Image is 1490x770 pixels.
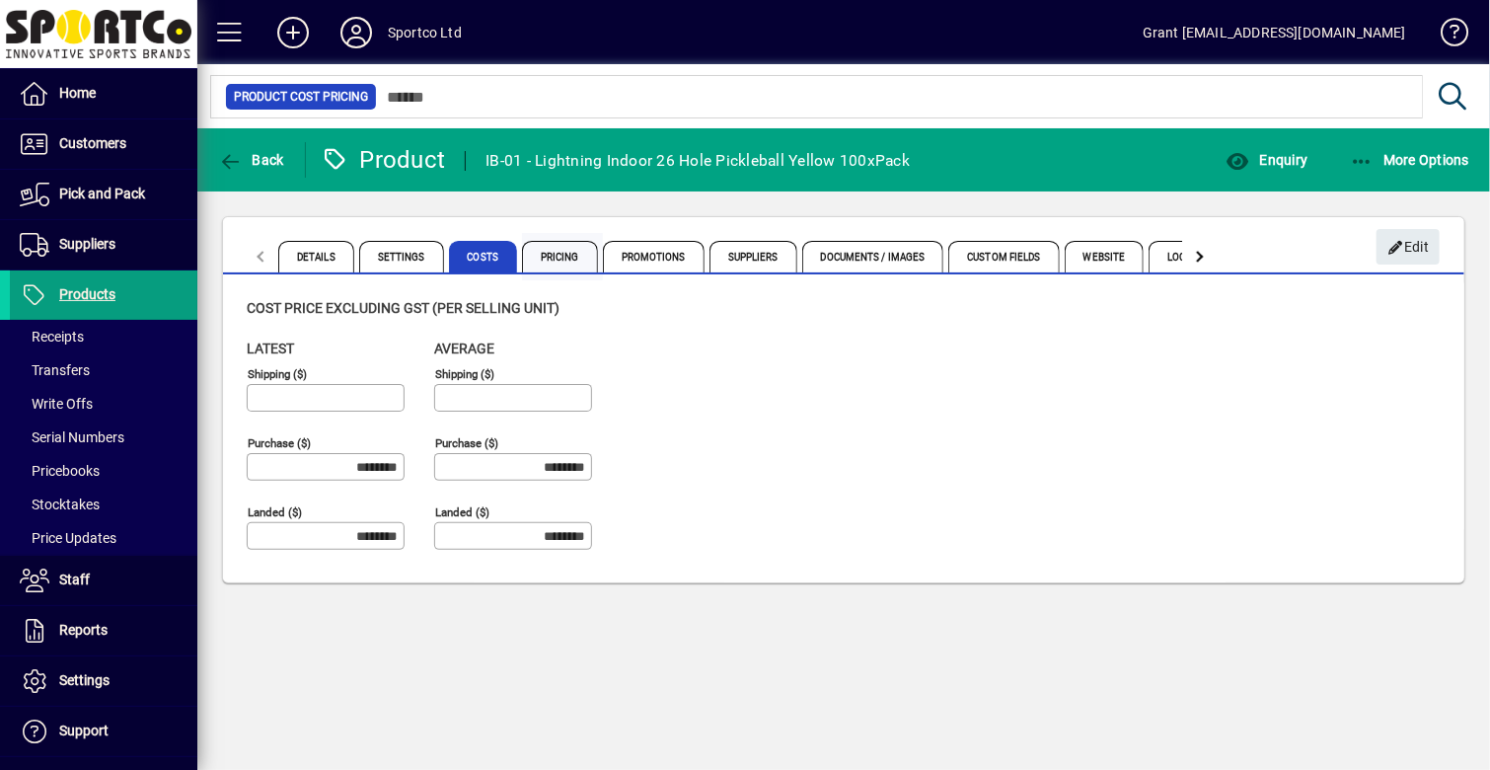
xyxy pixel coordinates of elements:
a: Customers [10,119,197,169]
div: Sportco Ltd [388,17,462,48]
span: Costs [449,241,518,272]
a: Pricebooks [10,454,197,488]
span: Back [218,152,284,168]
div: Grant [EMAIL_ADDRESS][DOMAIN_NAME] [1143,17,1406,48]
span: Home [59,85,96,101]
span: More Options [1350,152,1470,168]
span: Documents / Images [802,241,944,272]
span: Receipts [20,329,84,345]
span: Enquiry [1226,152,1307,168]
a: Stocktakes [10,488,197,521]
div: Product [321,144,446,176]
span: Pricebooks [20,463,100,479]
span: Cost price excluding GST (per selling unit) [247,300,559,316]
span: Settings [59,672,110,688]
button: More Options [1345,142,1475,178]
a: Suppliers [10,220,197,269]
span: Website [1065,241,1145,272]
span: Pick and Pack [59,186,145,201]
span: Staff [59,572,90,587]
a: Transfers [10,353,197,387]
span: Promotions [603,241,705,272]
span: Details [278,241,354,272]
span: Settings [359,241,444,272]
span: Edit [1387,231,1430,264]
span: Custom Fields [948,241,1059,272]
span: Reports [59,622,108,638]
button: Edit [1377,229,1440,265]
mat-label: Purchase ($) [435,436,498,450]
div: IB-01 - Lightning Indoor 26 Hole Pickleball Yellow 100xPack [485,145,910,177]
span: Customers [59,135,126,151]
mat-label: Shipping ($) [435,367,494,381]
span: Transfers [20,362,90,378]
span: Serial Numbers [20,429,124,445]
span: Support [59,723,109,738]
mat-label: Landed ($) [248,505,302,519]
a: Home [10,69,197,118]
a: Serial Numbers [10,421,197,454]
span: Products [59,286,115,302]
span: Suppliers [59,236,115,252]
a: Settings [10,656,197,706]
span: Average [434,341,494,356]
button: Profile [325,15,388,50]
span: Suppliers [709,241,797,272]
button: Back [213,142,289,178]
span: Stocktakes [20,497,100,512]
a: Price Updates [10,521,197,555]
a: Pick and Pack [10,170,197,219]
a: Knowledge Base [1426,4,1465,68]
span: Pricing [522,241,598,272]
span: Product Cost Pricing [234,87,368,107]
mat-label: Shipping ($) [248,367,307,381]
app-page-header-button: Back [197,142,306,178]
a: Staff [10,556,197,605]
mat-label: Landed ($) [435,505,489,519]
button: Enquiry [1221,142,1312,178]
span: Price Updates [20,530,116,546]
span: Latest [247,341,294,356]
a: Receipts [10,320,197,353]
a: Support [10,707,197,756]
button: Add [261,15,325,50]
mat-label: Purchase ($) [248,436,311,450]
a: Write Offs [10,387,197,421]
span: Write Offs [20,396,93,412]
span: Locations [1149,241,1238,272]
a: Reports [10,606,197,655]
